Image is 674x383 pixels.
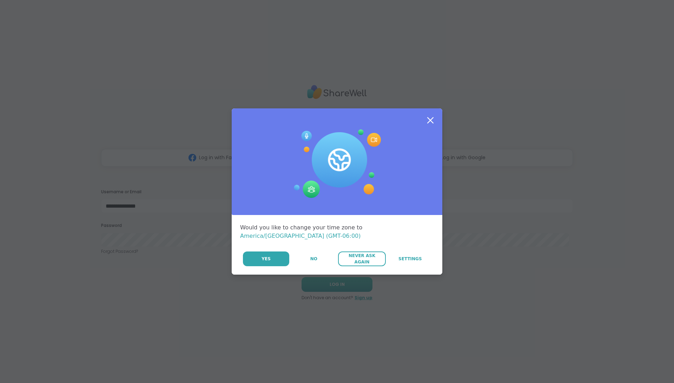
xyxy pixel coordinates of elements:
[310,256,317,262] span: No
[262,256,271,262] span: Yes
[338,251,385,266] button: Never Ask Again
[386,251,434,266] a: Settings
[243,251,289,266] button: Yes
[398,256,422,262] span: Settings
[290,251,337,266] button: No
[342,253,382,265] span: Never Ask Again
[240,223,434,240] div: Would you like to change your time zone to
[240,233,361,239] span: America/[GEOGRAPHIC_DATA] (GMT-06:00)
[293,129,381,198] img: Session Experience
